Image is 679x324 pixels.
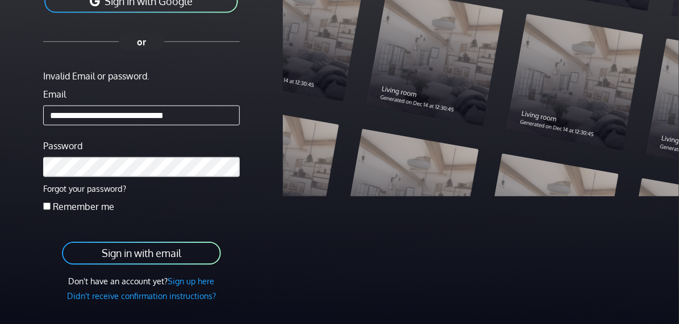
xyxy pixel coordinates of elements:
[43,275,240,288] div: Don't have an account yet?
[43,139,82,153] label: Password
[67,291,216,301] a: Didn't receive confirmation instructions?
[53,200,114,213] label: Remember me
[168,276,214,286] a: Sign up here
[43,87,66,101] label: Email
[43,69,240,83] div: Invalid Email or password.
[61,241,222,266] button: Sign in with email
[43,183,126,193] a: Forgot your password?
